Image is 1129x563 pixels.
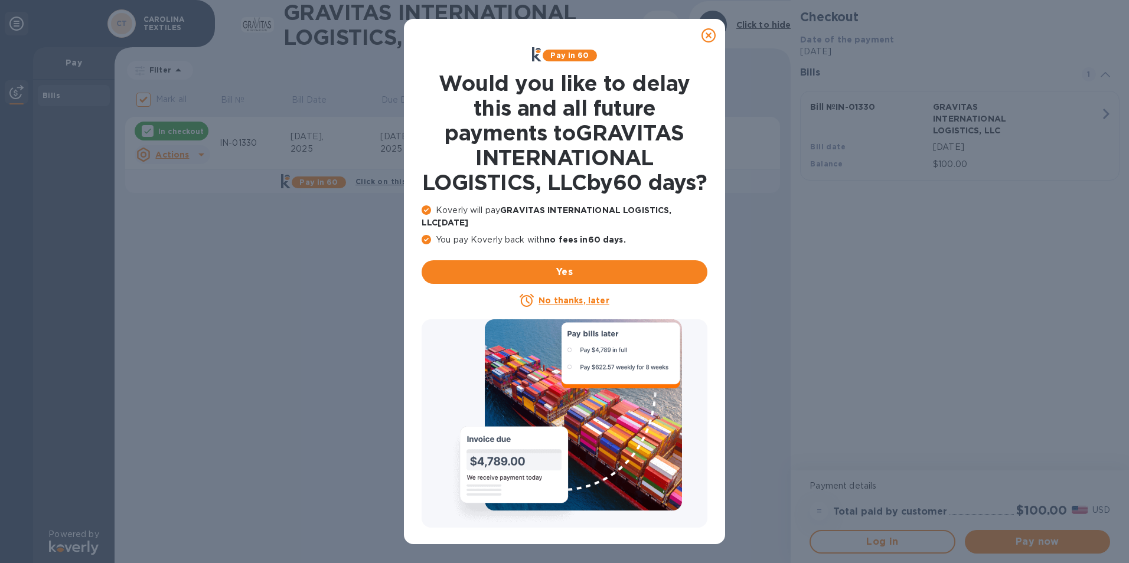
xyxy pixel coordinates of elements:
[422,260,707,284] button: Yes
[431,265,698,279] span: Yes
[539,296,609,305] u: No thanks, later
[550,51,589,60] b: Pay in 60
[422,205,671,227] b: GRAVITAS INTERNATIONAL LOGISTICS, LLC [DATE]
[422,71,707,195] h1: Would you like to delay this and all future payments to GRAVITAS INTERNATIONAL LOGISTICS, LLC by ...
[544,235,625,244] b: no fees in 60 days .
[422,234,707,246] p: You pay Koverly back with
[422,204,707,229] p: Koverly will pay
